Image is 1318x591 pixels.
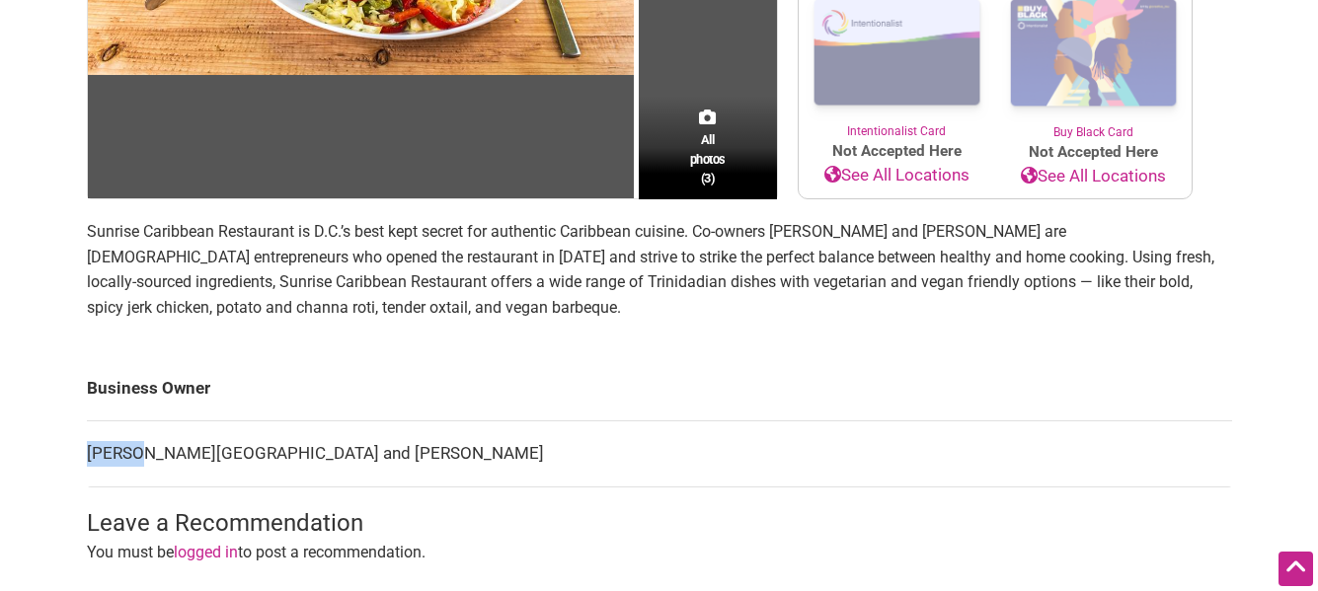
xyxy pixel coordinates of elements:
td: Business Owner [87,356,1232,421]
span: Not Accepted Here [995,141,1192,164]
a: See All Locations [995,164,1192,189]
a: See All Locations [799,163,995,188]
p: Sunrise Caribbean Restaurant is D.C.’s best kept secret for authentic Caribbean cuisine. Co-owner... [87,219,1232,320]
a: logged in [174,543,238,561]
td: [PERSON_NAME][GEOGRAPHIC_DATA] and [PERSON_NAME] [87,421,1232,487]
div: Scroll Back to Top [1279,552,1313,586]
span: All photos (3) [690,130,726,186]
p: You must be to post a recommendation. [87,540,1232,565]
span: Not Accepted Here [799,140,995,163]
h3: Leave a Recommendation [87,507,1232,541]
